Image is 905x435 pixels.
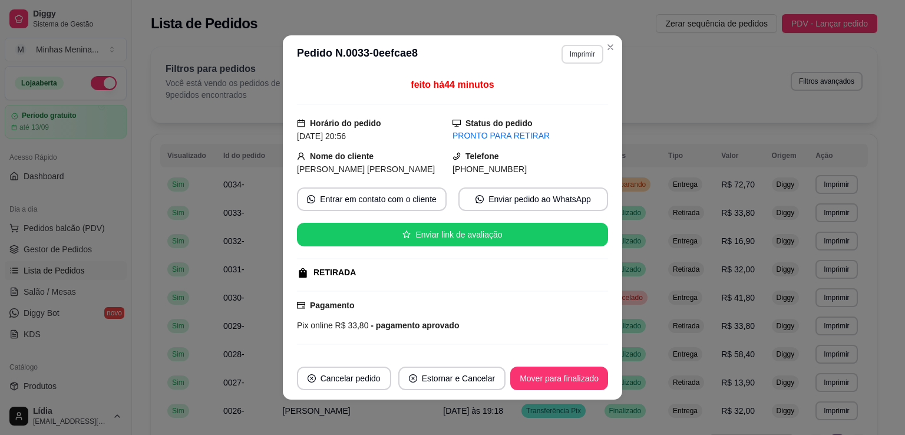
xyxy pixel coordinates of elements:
button: whats-appEnviar pedido ao WhatsApp [458,187,608,211]
span: - pagamento aprovado [368,321,459,330]
span: whats-app [475,195,484,203]
span: feito há 44 minutos [411,80,494,90]
span: user [297,152,305,160]
button: close-circleEstornar e Cancelar [398,367,506,390]
span: desktop [452,119,461,127]
div: PRONTO PARA RETIRAR [452,130,608,142]
span: close-circle [409,374,417,383]
span: [PERSON_NAME] [PERSON_NAME] [297,164,435,174]
strong: Pagamento [310,301,354,310]
span: Pix online [297,321,333,330]
span: credit-card [297,301,305,309]
span: calendar [297,119,305,127]
strong: Horário do pedido [310,118,381,128]
strong: Status do pedido [465,118,533,128]
strong: Nome do cliente [310,151,374,161]
span: close-circle [308,374,316,383]
button: Mover para finalizado [510,367,608,390]
button: Close [601,38,620,57]
span: whats-app [307,195,315,203]
strong: Telefone [465,151,499,161]
button: starEnviar link de avaliação [297,223,608,246]
h3: Pedido N. 0033-0eefcae8 [297,45,418,64]
button: whats-appEntrar em contato com o cliente [297,187,447,211]
span: star [402,230,411,239]
span: [PHONE_NUMBER] [452,164,527,174]
span: phone [452,152,461,160]
span: R$ 33,80 [333,321,369,330]
button: Imprimir [562,45,603,64]
button: close-circleCancelar pedido [297,367,391,390]
div: RETIRADA [313,266,356,279]
span: [DATE] 20:56 [297,131,346,141]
